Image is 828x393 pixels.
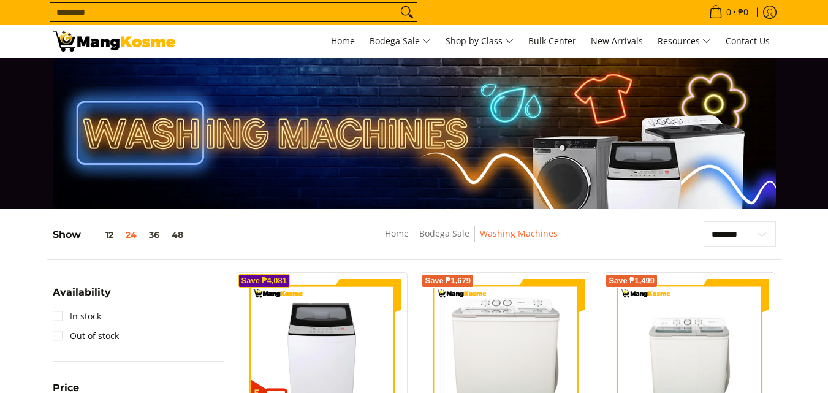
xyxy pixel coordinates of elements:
[425,277,471,284] span: Save ₱1,679
[53,383,79,393] span: Price
[591,35,643,47] span: New Arrivals
[480,227,558,239] a: Washing Machines
[81,230,120,240] button: 12
[397,3,417,21] button: Search
[720,25,776,58] a: Contact Us
[705,6,752,19] span: •
[736,8,750,17] span: ₱0
[53,288,111,297] span: Availability
[53,229,189,241] h5: Show
[143,230,165,240] button: 36
[53,288,111,307] summary: Open
[419,227,469,239] a: Bodega Sale
[325,25,361,58] a: Home
[165,230,189,240] button: 48
[528,35,576,47] span: Bulk Center
[724,8,733,17] span: 0
[385,227,409,239] a: Home
[53,31,175,52] img: Washing Machines l Mang Kosme: Home Appliances Warehouse Sale Partner
[331,35,355,47] span: Home
[363,25,437,58] a: Bodega Sale
[53,326,119,346] a: Out of stock
[658,34,711,49] span: Resources
[726,35,770,47] span: Contact Us
[241,277,287,284] span: Save ₱4,081
[53,307,101,326] a: In stock
[446,34,514,49] span: Shop by Class
[609,277,655,284] span: Save ₱1,499
[120,230,143,240] button: 24
[522,25,582,58] a: Bulk Center
[188,25,776,58] nav: Main Menu
[439,25,520,58] a: Shop by Class
[295,226,647,254] nav: Breadcrumbs
[585,25,649,58] a: New Arrivals
[370,34,431,49] span: Bodega Sale
[651,25,717,58] a: Resources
